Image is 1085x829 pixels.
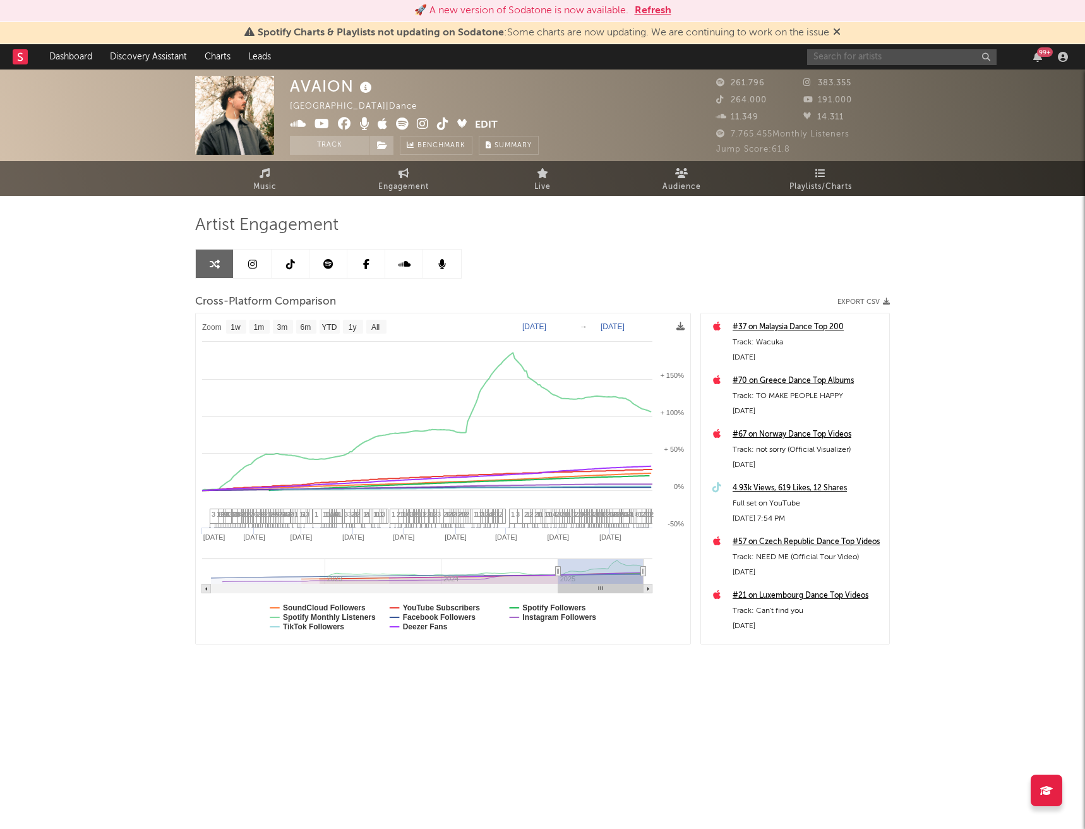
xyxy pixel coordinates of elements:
[301,323,311,332] text: 6m
[522,613,596,622] text: Instagram Followers
[529,511,533,518] span: 2
[733,511,883,526] div: [DATE] 7:54 PM
[417,138,465,154] span: Benchmark
[580,322,587,331] text: →
[403,622,448,631] text: Deezer Fans
[1037,47,1053,57] div: 99 +
[590,511,594,518] span: 2
[547,533,569,541] text: [DATE]
[635,3,671,18] button: Refresh
[277,323,288,332] text: 3m
[807,49,997,65] input: Search for artists
[315,511,318,518] span: 1
[254,511,258,518] span: 6
[733,535,883,550] div: #57 on Czech Republic Dance Top Videos
[516,511,520,518] span: 3
[599,533,621,541] text: [DATE]
[837,298,890,306] button: Export CSV
[733,320,883,335] div: #37 on Malaysia Dance Top 200
[283,603,366,612] text: SoundCloud Followers
[664,445,685,453] text: + 50%
[635,511,639,518] span: 8
[321,323,337,332] text: YTD
[392,511,395,518] span: 1
[400,511,404,518] span: 1
[196,44,239,70] a: Charts
[479,136,539,155] button: Summary
[342,533,364,541] text: [DATE]
[733,389,883,404] div: Track: TO MAKE PEOPLE HAPPY
[40,44,101,70] a: Dashboard
[511,511,515,518] span: 1
[422,511,426,518] span: 1
[660,409,684,416] text: + 100%
[397,511,400,518] span: 2
[212,511,215,518] span: 3
[733,404,883,419] div: [DATE]
[733,550,883,565] div: Track: NEED ME (Official Tour Video)
[716,113,758,121] span: 11.349
[612,161,751,196] a: Audience
[716,96,767,104] span: 264.000
[733,335,883,350] div: Track: Wacuka
[733,442,883,457] div: Track: not sorry (Official Visualizer)
[486,511,489,518] span: 2
[618,511,626,518] span: 11
[606,511,610,518] span: 2
[202,323,222,332] text: Zoom
[267,511,271,518] span: 1
[479,511,483,518] span: 1
[662,179,701,195] span: Audience
[253,179,277,195] span: Music
[227,511,234,518] span: 10
[195,161,334,196] a: Music
[433,511,437,518] span: 2
[733,496,883,511] div: Full set on YouTube
[751,161,890,196] a: Playlists/Charts
[220,511,228,518] span: 20
[407,511,411,518] span: 6
[418,511,422,518] span: 1
[254,323,265,332] text: 1m
[544,511,548,518] span: 1
[291,533,313,541] text: [DATE]
[733,642,883,657] div: #31 on Taiwan Dance Top 200
[733,481,883,496] a: 4.93k Views, 619 Likes, 12 Shares
[258,28,504,38] span: Spotify Charts & Playlists not updating on Sodatone
[733,619,883,634] div: [DATE]
[716,130,849,138] span: 7.765.455 Monthly Listeners
[733,565,883,580] div: [DATE]
[601,322,625,331] text: [DATE]
[660,372,684,379] text: + 150%
[1033,52,1042,62] button: 99+
[733,603,883,619] div: Track: Can't find you
[561,511,565,518] span: 2
[380,511,383,518] span: 1
[668,520,684,528] text: -50%
[437,511,441,518] span: 3
[534,179,551,195] span: Live
[733,350,883,365] div: [DATE]
[344,511,348,518] span: 3
[716,145,790,154] span: Jump Score: 61.8
[608,511,616,518] span: 17
[349,323,357,332] text: 1y
[733,588,883,603] div: #21 on Luxembourg Dance Top Videos
[495,142,532,149] span: Summary
[733,373,883,389] a: #70 on Greece Dance Top Albums
[371,323,380,332] text: All
[306,511,309,518] span: 3
[250,511,254,518] span: 2
[299,511,303,518] span: 1
[473,161,612,196] a: Live
[203,533,225,541] text: [DATE]
[101,44,196,70] a: Discovery Assistant
[522,603,585,612] text: Spotify Followers
[733,427,883,442] div: #67 on Norway Dance Top Videos
[475,118,498,133] button: Edit
[373,511,377,518] span: 1
[279,511,287,518] span: 33
[556,511,560,518] span: 2
[403,603,481,612] text: YouTube Subscribers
